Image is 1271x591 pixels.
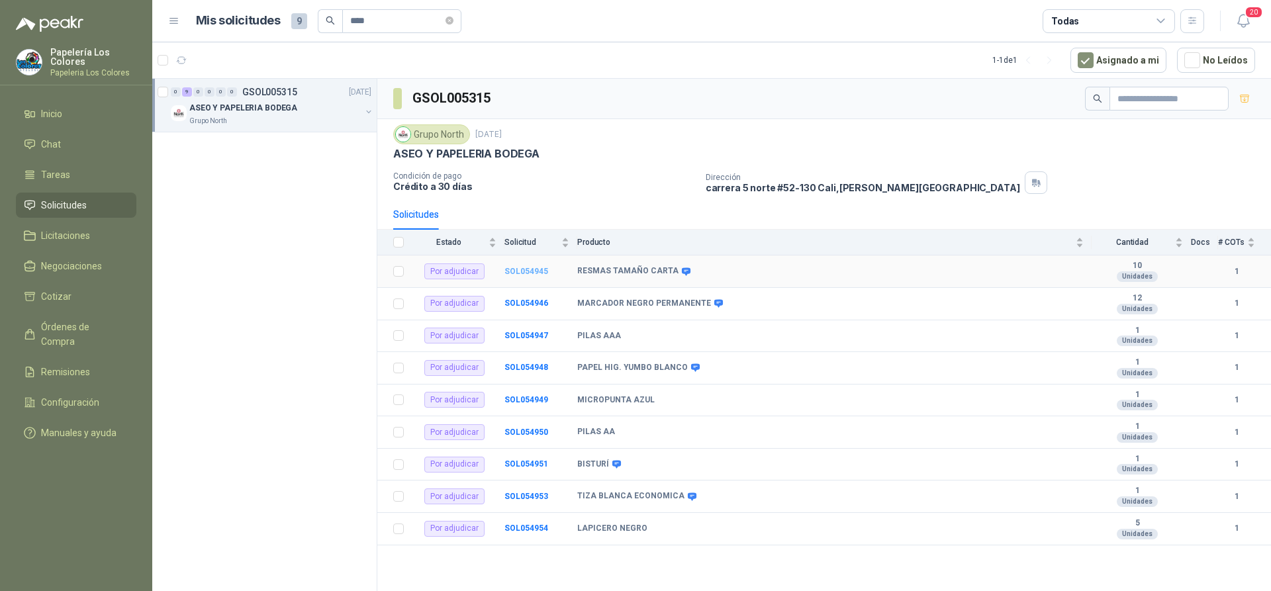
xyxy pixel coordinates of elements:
[1117,432,1158,443] div: Unidades
[1117,400,1158,410] div: Unidades
[1117,336,1158,346] div: Unidades
[1117,496,1158,507] div: Unidades
[227,87,237,97] div: 0
[1092,261,1183,271] b: 10
[16,132,136,157] a: Chat
[41,365,90,379] span: Remisiones
[171,84,374,126] a: 0 9 0 0 0 0 GSOL005315[DATE] Company LogoASEO Y PAPELERIA BODEGAGrupo North
[1218,230,1271,255] th: # COTs
[1092,293,1183,304] b: 12
[1231,9,1255,33] button: 20
[16,314,136,354] a: Órdenes de Compra
[1218,265,1255,278] b: 1
[1092,518,1183,529] b: 5
[504,298,548,308] a: SOL054946
[1117,271,1158,282] div: Unidades
[446,15,453,27] span: close-circle
[393,207,439,222] div: Solicitudes
[1117,368,1158,379] div: Unidades
[1218,297,1255,310] b: 1
[424,424,485,440] div: Por adjudicar
[291,13,307,29] span: 9
[446,17,453,24] span: close-circle
[577,491,684,502] b: TIZA BLANCA ECONOMICA
[504,428,548,437] b: SOL054950
[349,86,371,99] p: [DATE]
[189,116,227,126] p: Grupo North
[41,259,102,273] span: Negociaciones
[393,181,695,192] p: Crédito a 30 días
[1218,330,1255,342] b: 1
[41,320,124,349] span: Órdenes de Compra
[16,162,136,187] a: Tareas
[50,48,136,66] p: Papelería Los Colores
[1092,230,1191,255] th: Cantidad
[504,492,548,501] b: SOL054953
[424,296,485,312] div: Por adjudicar
[1092,454,1183,465] b: 1
[1092,357,1183,368] b: 1
[1070,48,1166,73] button: Asignado a mi
[424,392,485,408] div: Por adjudicar
[412,230,504,255] th: Estado
[16,223,136,248] a: Licitaciones
[1218,458,1255,471] b: 1
[171,105,187,121] img: Company Logo
[504,523,548,533] a: SOL054954
[16,390,136,415] a: Configuración
[577,298,711,309] b: MARCADOR NEGRO PERMANENTE
[475,128,502,141] p: [DATE]
[577,266,679,277] b: RESMAS TAMAÑO CARTA
[1093,94,1102,103] span: search
[171,87,181,97] div: 0
[577,427,615,437] b: PILAS AA
[41,167,70,182] span: Tareas
[17,50,42,75] img: Company Logo
[16,16,83,32] img: Logo peakr
[16,253,136,279] a: Negociaciones
[41,228,90,243] span: Licitaciones
[16,284,136,309] a: Cotizar
[41,137,61,152] span: Chat
[16,359,136,385] a: Remisiones
[577,238,1073,247] span: Producto
[16,420,136,445] a: Manuales y ayuda
[1117,464,1158,475] div: Unidades
[396,127,410,142] img: Company Logo
[1218,490,1255,503] b: 1
[41,426,117,440] span: Manuales y ayuda
[41,107,62,121] span: Inicio
[1051,14,1079,28] div: Todas
[393,171,695,181] p: Condición de pago
[16,101,136,126] a: Inicio
[41,198,87,212] span: Solicitudes
[1218,394,1255,406] b: 1
[706,182,1020,193] p: carrera 5 norte #52-130 Cali , [PERSON_NAME][GEOGRAPHIC_DATA]
[412,88,493,109] h3: GSOL005315
[424,521,485,537] div: Por adjudicar
[424,360,485,376] div: Por adjudicar
[504,267,548,276] a: SOL054945
[577,459,609,470] b: BISTURÍ
[1117,304,1158,314] div: Unidades
[1218,238,1245,247] span: # COTs
[1092,390,1183,400] b: 1
[205,87,214,97] div: 0
[41,289,71,304] span: Cotizar
[242,87,297,97] p: GSOL005315
[504,363,548,372] a: SOL054948
[1218,426,1255,439] b: 1
[577,395,655,406] b: MICROPUNTA AZUL
[504,230,577,255] th: Solicitud
[16,193,136,218] a: Solicitudes
[1092,238,1172,247] span: Cantidad
[393,147,540,161] p: ASEO Y PAPELERIA BODEGA
[504,395,548,404] a: SOL054949
[1117,529,1158,539] div: Unidades
[189,102,297,114] p: ASEO Y PAPELERIA BODEGA
[577,523,647,534] b: LAPICERO NEGRO
[504,331,548,340] b: SOL054947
